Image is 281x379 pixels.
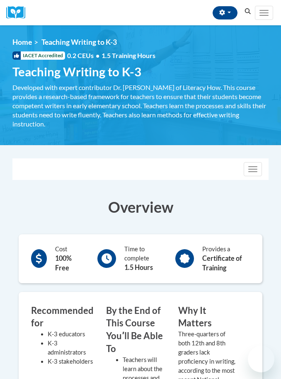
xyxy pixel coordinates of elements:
[48,357,94,366] li: K-3 stakeholders
[242,7,254,17] button: Search
[96,51,99,59] span: •
[202,254,242,272] b: Certificate of Training
[213,6,237,19] button: Account Settings
[55,254,72,272] b: 100% Free
[248,346,274,372] iframe: Button to launch messaging window
[124,263,153,271] b: 1.5 Hours
[124,245,157,272] div: Time to complete
[55,245,79,273] div: Cost
[12,38,32,46] a: Home
[41,38,117,46] span: Teaching Writing to K-3
[102,51,155,59] span: 1.5 Training Hours
[178,304,238,330] h3: Why It Matters
[12,51,65,60] span: IACET Accredited
[12,64,141,79] span: Teaching Writing to K-3
[6,6,31,19] img: Logo brand
[67,51,155,60] span: 0.2 CEUs
[12,197,269,217] h3: Overview
[106,304,166,355] h3: By the End of This Course Youʹll Be Able To
[6,6,31,19] a: Cox Campus
[48,339,94,357] li: K-3 administrators
[202,245,250,273] div: Provides a
[31,304,94,330] h3: Recommended for
[48,330,94,339] li: K-3 educators
[12,83,269,129] div: Developed with expert contributor Dr. [PERSON_NAME] of Literacy How. This course provides a resea...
